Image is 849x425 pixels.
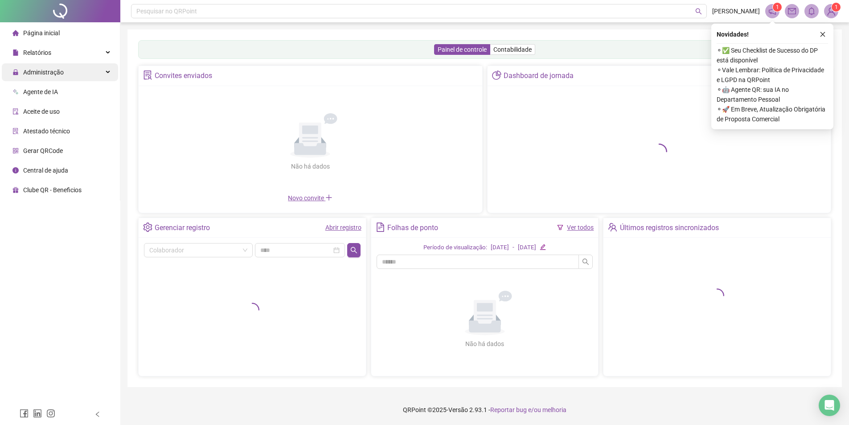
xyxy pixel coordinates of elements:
[808,7,816,15] span: bell
[23,108,60,115] span: Aceite de uso
[23,69,64,76] span: Administração
[12,148,19,154] span: qrcode
[712,6,760,16] span: [PERSON_NAME]
[23,147,63,154] span: Gerar QRCode
[23,128,70,135] span: Atestado técnico
[491,243,509,252] div: [DATE]
[620,220,719,235] div: Últimos registros sincronizados
[717,65,828,85] span: ⚬ Vale Lembrar: Política de Privacidade e LGPD na QRPoint
[717,85,828,104] span: ⚬ 🤖 Agente QR: sua IA no Departamento Pessoal
[438,46,487,53] span: Painel de controle
[155,68,212,83] div: Convites enviados
[776,4,779,10] span: 1
[12,128,19,134] span: solution
[567,224,594,231] a: Ver todos
[504,68,574,83] div: Dashboard de jornada
[490,406,566,413] span: Reportar bug e/ou melhoria
[23,29,60,37] span: Página inicial
[46,409,55,418] span: instagram
[23,167,68,174] span: Central de ajuda
[493,46,532,53] span: Contabilidade
[513,243,514,252] div: -
[824,4,838,18] img: 82424
[245,303,259,317] span: loading
[33,409,42,418] span: linkedin
[768,7,776,15] span: notification
[717,104,828,124] span: ⚬ 🚀 Em Breve, Atualização Obrigatória de Proposta Comercial
[695,8,702,15] span: search
[23,186,82,194] span: Clube QR - Beneficios
[835,4,838,10] span: 1
[710,289,724,303] span: loading
[12,69,19,75] span: lock
[12,108,19,115] span: audit
[23,49,51,56] span: Relatórios
[819,395,840,416] div: Open Intercom Messenger
[12,50,19,56] span: file
[288,194,332,202] span: Novo convite
[143,70,152,80] span: solution
[717,45,828,65] span: ⚬ ✅ Seu Checklist de Sucesso do DP está disponível
[492,70,501,80] span: pie-chart
[325,194,332,201] span: plus
[832,3,841,12] sup: Atualize o seu contato no menu Meus Dados
[717,29,749,39] span: Novidades !
[820,31,826,37] span: close
[94,411,101,417] span: left
[444,339,526,349] div: Não há dados
[651,144,667,160] span: loading
[387,220,438,235] div: Folhas de ponto
[12,30,19,36] span: home
[448,406,468,413] span: Versão
[12,167,19,173] span: info-circle
[518,243,536,252] div: [DATE]
[20,409,29,418] span: facebook
[23,88,58,95] span: Agente de IA
[608,223,617,232] span: team
[423,243,487,252] div: Período de visualização:
[350,247,357,254] span: search
[12,187,19,193] span: gift
[155,220,210,235] div: Gerenciar registro
[269,161,351,171] div: Não há dados
[582,258,589,265] span: search
[143,223,152,232] span: setting
[540,244,545,250] span: edit
[376,223,385,232] span: file-text
[557,224,563,231] span: filter
[773,3,782,12] sup: 1
[325,224,361,231] a: Abrir registro
[788,7,796,15] span: mail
